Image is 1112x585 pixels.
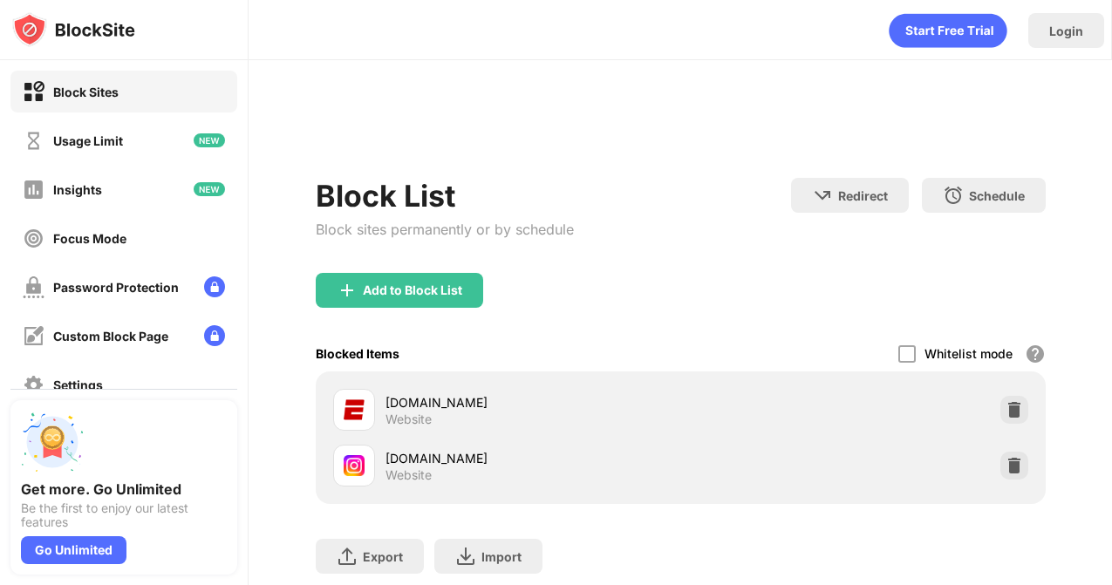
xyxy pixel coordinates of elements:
[53,378,103,392] div: Settings
[21,536,126,564] div: Go Unlimited
[363,283,462,297] div: Add to Block List
[53,231,126,246] div: Focus Mode
[969,188,1025,203] div: Schedule
[316,109,1046,157] iframe: Banner
[385,467,432,483] div: Website
[385,449,681,467] div: [DOMAIN_NAME]
[53,133,123,148] div: Usage Limit
[53,182,102,197] div: Insights
[23,276,44,298] img: password-protection-off.svg
[363,549,403,564] div: Export
[53,280,179,295] div: Password Protection
[316,346,399,361] div: Blocked Items
[53,329,168,344] div: Custom Block Page
[23,325,44,347] img: customize-block-page-off.svg
[194,133,225,147] img: new-icon.svg
[344,455,365,476] img: favicons
[12,12,135,47] img: logo-blocksite.svg
[344,399,365,420] img: favicons
[385,412,432,427] div: Website
[23,179,44,201] img: insights-off.svg
[23,374,44,396] img: settings-off.svg
[204,325,225,346] img: lock-menu.svg
[53,85,119,99] div: Block Sites
[23,130,44,152] img: time-usage-off.svg
[889,13,1007,48] div: animation
[481,549,522,564] div: Import
[385,393,681,412] div: [DOMAIN_NAME]
[21,411,84,473] img: push-unlimited.svg
[194,182,225,196] img: new-icon.svg
[23,81,44,103] img: block-on.svg
[21,480,227,498] div: Get more. Go Unlimited
[23,228,44,249] img: focus-off.svg
[1049,24,1083,38] div: Login
[838,188,888,203] div: Redirect
[316,221,574,238] div: Block sites permanently or by schedule
[21,501,227,529] div: Be the first to enjoy our latest features
[924,346,1013,361] div: Whitelist mode
[204,276,225,297] img: lock-menu.svg
[316,178,574,214] div: Block List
